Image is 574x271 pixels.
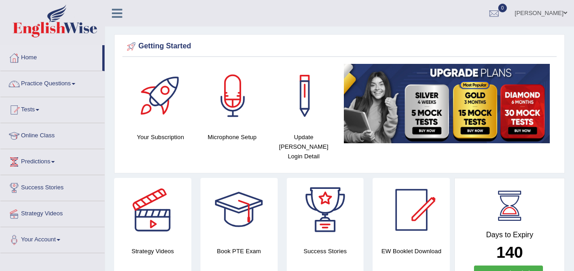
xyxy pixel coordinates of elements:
[344,64,550,143] img: small5.jpg
[496,243,523,261] b: 140
[0,227,105,250] a: Your Account
[0,45,102,68] a: Home
[0,71,105,94] a: Practice Questions
[287,246,364,256] h4: Success Stories
[125,40,554,53] div: Getting Started
[498,4,507,12] span: 0
[129,132,192,142] h4: Your Subscription
[273,132,335,161] h4: Update [PERSON_NAME] Login Detail
[0,201,105,224] a: Strategy Videos
[201,132,263,142] h4: Microphone Setup
[373,246,450,256] h4: EW Booklet Download
[0,149,105,172] a: Predictions
[114,246,191,256] h4: Strategy Videos
[0,175,105,198] a: Success Stories
[0,123,105,146] a: Online Class
[200,246,278,256] h4: Book PTE Exam
[0,97,105,120] a: Tests
[465,231,554,239] h4: Days to Expiry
